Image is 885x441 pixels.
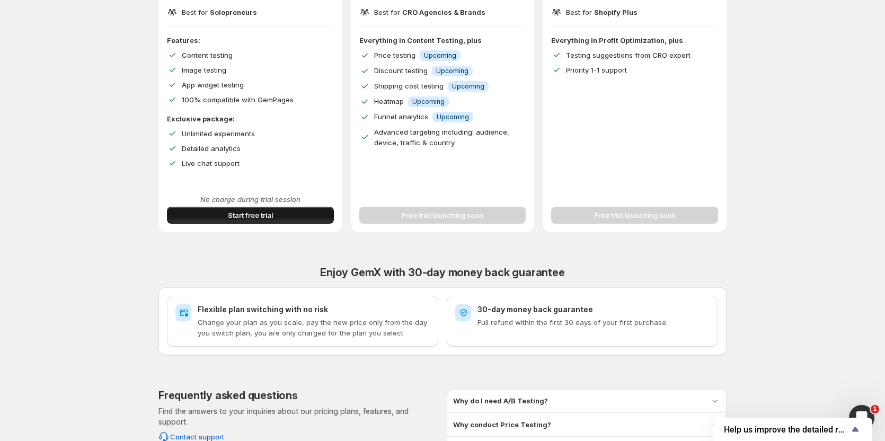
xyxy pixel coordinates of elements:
iframe: Intercom live chat [849,405,874,430]
p: No charge during trial session [167,194,334,205]
h2: Frequently asked questions [158,389,298,402]
span: Discount testing [374,66,428,75]
span: Upcoming [424,51,456,60]
h3: Why conduct Price Testing? [453,419,551,430]
span: 100% compatible with GemPages [182,95,294,104]
p: Everything in Profit Optimization, plus [551,35,718,46]
span: Start free trial [228,210,273,220]
span: Advanced targeting including: audience, device, traffic & country [374,128,509,147]
p: Best for [182,7,257,17]
span: Heatmap [374,97,404,105]
p: Best for [374,7,485,17]
span: Testing suggestions from CRO expert [566,51,691,59]
span: Help us improve the detailed report for A/B campaigns [724,425,849,435]
span: Upcoming [437,113,469,121]
span: Upcoming [412,98,445,106]
span: Shipping cost testing [374,82,444,90]
p: Change your plan as you scale, pay the new price only from the day you switch plan, you are only ... [198,317,430,338]
span: Detailed analytics [182,144,241,153]
span: Unlimited experiments [182,129,255,138]
p: Everything in Content Testing, plus [359,35,526,46]
p: Find the answers to your inquiries about our pricing plans, features, and support. [158,406,438,427]
span: CRO Agencies & Brands [402,8,485,16]
p: Features: [167,35,334,46]
span: Upcoming [436,67,468,75]
span: Priority 1-1 support [566,66,627,74]
span: Solopreneurs [210,8,257,16]
h2: Flexible plan switching with no risk [198,304,430,315]
h3: Why do I need A/B Testing? [453,395,548,406]
span: Price testing [374,51,415,59]
span: Content testing [182,51,233,59]
p: Full refund within the first 30 days of your first purchase. [477,317,710,328]
button: Start free trial [167,207,334,224]
button: Show survey - Help us improve the detailed report for A/B campaigns [724,423,862,436]
span: Image testing [182,66,226,74]
span: 1 [871,405,879,413]
span: App widget testing [182,81,244,89]
span: Live chat support [182,159,240,167]
span: Upcoming [452,82,484,91]
p: Exclusive package: [167,113,334,124]
span: Funnel analytics [374,112,428,121]
p: Best for [566,7,638,17]
span: Shopify Plus [594,8,638,16]
h2: 30-day money back guarantee [477,304,710,315]
h2: Enjoy GemX with 30-day money back guarantee [158,266,727,279]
